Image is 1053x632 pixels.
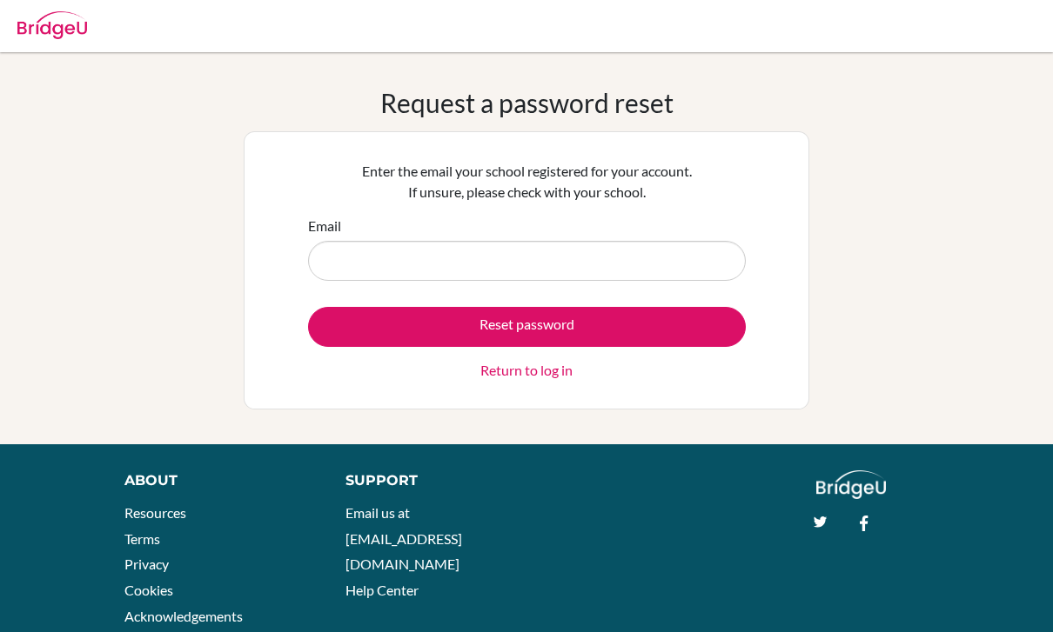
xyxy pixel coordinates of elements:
a: Acknowledgements [124,608,243,624]
a: Privacy [124,555,169,572]
div: Support [345,470,510,491]
a: Cookies [124,582,173,598]
h1: Request a password reset [380,87,674,118]
a: Help Center [345,582,419,598]
div: About [124,470,305,491]
p: Enter the email your school registered for your account. If unsure, please check with your school. [308,161,746,203]
a: Email us at [EMAIL_ADDRESS][DOMAIN_NAME] [345,504,462,572]
img: logo_white@2x-f4f0deed5e89b7ecb1c2cc34c3e3d731f90f0f143d5ea2071677605dd97b5244.png [816,470,887,499]
a: Resources [124,504,186,521]
label: Email [308,216,341,236]
button: Reset password [308,307,746,347]
a: Terms [124,530,160,547]
a: Return to log in [480,360,573,381]
img: Bridge-U [17,11,87,39]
